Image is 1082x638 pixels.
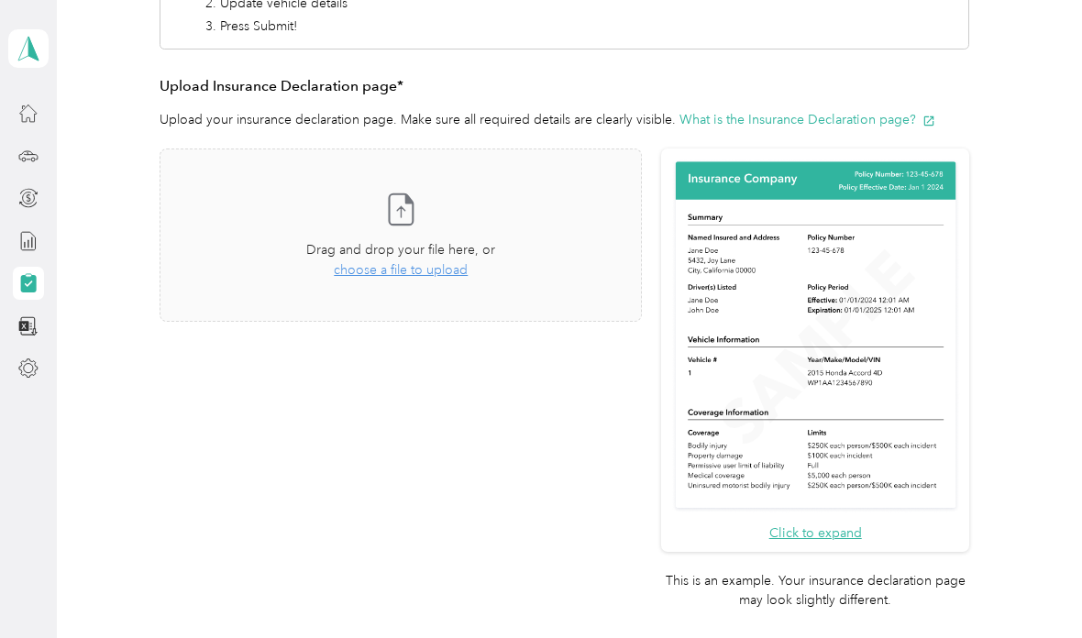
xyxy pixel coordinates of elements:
[334,262,468,278] span: choose a file to upload
[160,75,969,98] h3: Upload Insurance Declaration page*
[160,110,969,129] p: Upload your insurance declaration page. Make sure all required details are clearly visible.
[769,523,862,543] button: Click to expand
[661,571,969,610] p: This is an example. Your insurance declaration page may look slightly different.
[671,159,960,513] img: Sample insurance declaration
[979,535,1082,638] iframe: Everlance-gr Chat Button Frame
[679,110,935,129] button: What is the Insurance Declaration page?
[306,242,495,258] span: Drag and drop your file here, or
[205,16,510,36] li: 3. Press Submit!
[160,149,641,321] span: Drag and drop your file here, orchoose a file to upload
